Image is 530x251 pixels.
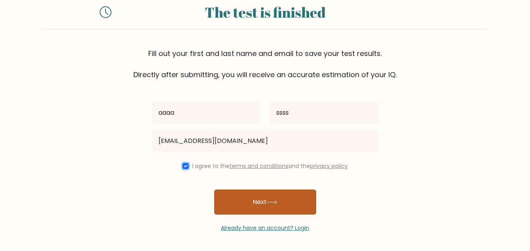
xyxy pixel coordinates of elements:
input: First name [152,102,260,124]
input: Email [152,130,378,152]
div: The test is finished [121,2,410,23]
input: Last name [270,102,378,124]
a: terms and conditions [229,162,288,170]
div: Fill out your first and last name and email to save your test results. Directly after submitting,... [42,48,489,80]
button: Next [214,190,316,215]
a: Already have an account? Login [221,224,309,232]
label: I agree to the and the [192,162,348,170]
a: privacy policy [310,162,348,170]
